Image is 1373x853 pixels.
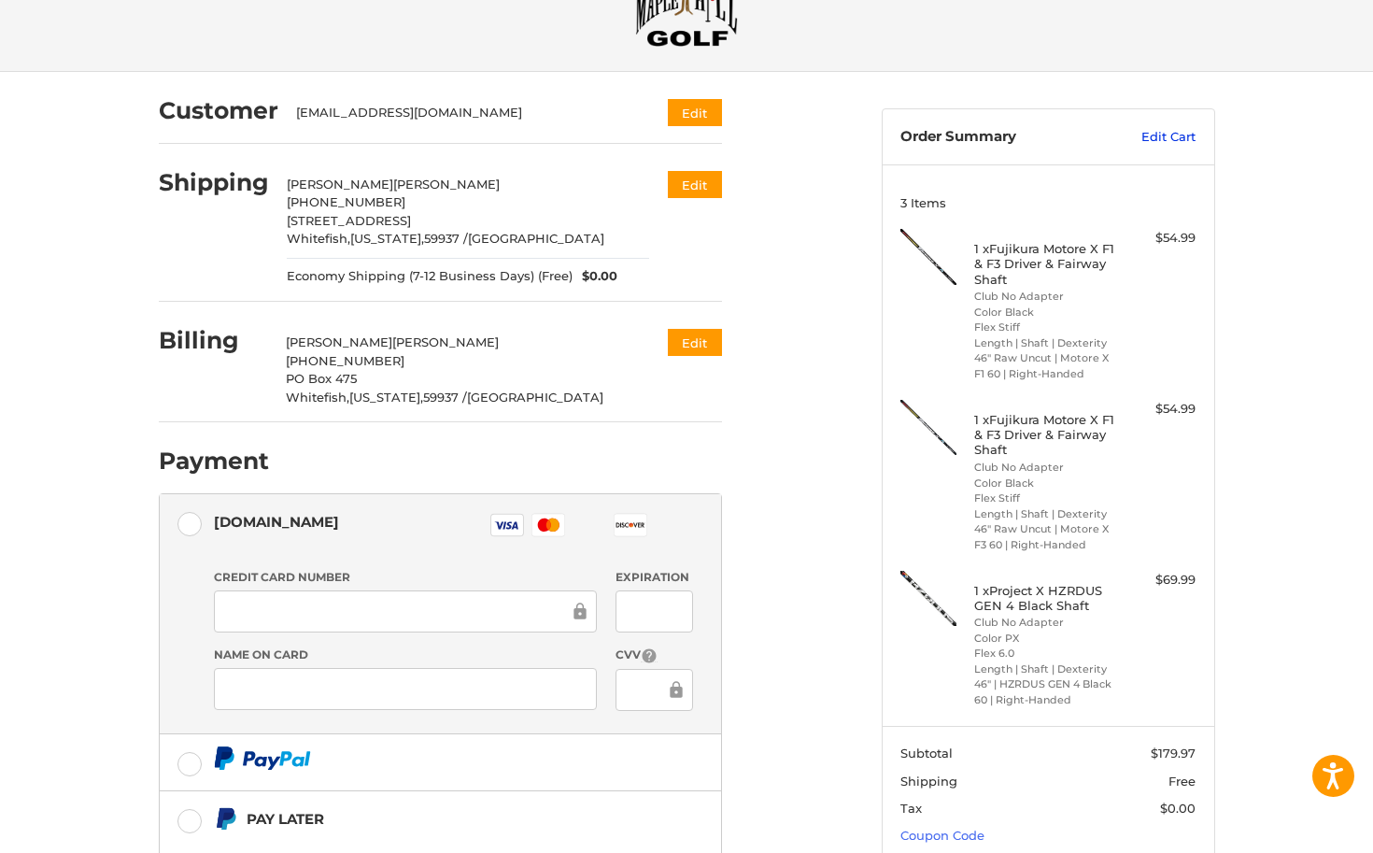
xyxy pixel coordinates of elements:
[900,774,957,789] span: Shipping
[974,615,1117,631] li: Club No Adapter
[974,631,1117,647] li: Color PX
[286,371,357,386] span: PO Box 475
[286,334,392,349] span: [PERSON_NAME]
[974,506,1117,553] li: Length | Shaft | Dexterity 46" Raw Uncut | Motore X F3 60 | Right-Handed
[1122,571,1196,590] div: $69.99
[350,231,424,246] span: [US_STATE],
[974,646,1117,661] li: Flex 6.0
[287,267,573,286] span: Economy Shipping (7-12 Business Days) (Free)
[974,460,1117,476] li: Club No Adapter
[668,171,722,198] button: Edit
[214,647,597,663] label: Name on Card
[349,390,423,405] span: [US_STATE],
[900,828,984,843] a: Coupon Code
[974,490,1117,506] li: Flex Stiff
[1219,803,1373,853] iframe: Google Customer Reviews
[974,320,1117,335] li: Flex Stiff
[214,746,311,770] img: PayPal icon
[974,583,1117,614] h4: 1 x Project X HZRDUS GEN 4 Black Shaft
[287,177,393,192] span: [PERSON_NAME]
[974,241,1117,287] h4: 1 x Fujikura Motore X F1 & F3 Driver & Fairway Shaft
[159,447,269,476] h2: Payment
[1101,128,1196,147] a: Edit Cart
[286,353,404,368] span: [PHONE_NUMBER]
[214,569,597,586] label: Credit Card Number
[616,647,693,664] label: CVV
[287,231,350,246] span: Whitefish,
[159,168,269,197] h2: Shipping
[900,746,953,761] span: Subtotal
[1151,746,1196,761] span: $179.97
[668,329,722,356] button: Edit
[424,231,468,246] span: 59937 /
[1122,229,1196,248] div: $54.99
[974,412,1117,458] h4: 1 x Fujikura Motore X F1 & F3 Driver & Fairway Shaft
[159,96,278,125] h2: Customer
[159,326,268,355] h2: Billing
[1160,801,1196,816] span: $0.00
[1122,400,1196,419] div: $54.99
[573,267,617,286] span: $0.00
[287,194,405,209] span: [PHONE_NUMBER]
[392,334,499,349] span: [PERSON_NAME]
[974,289,1117,305] li: Club No Adapter
[974,476,1117,491] li: Color Black
[247,803,604,834] div: Pay Later
[616,569,693,586] label: Expiration
[668,99,722,126] button: Edit
[900,801,922,816] span: Tax
[1168,774,1196,789] span: Free
[393,177,500,192] span: [PERSON_NAME]
[287,213,411,228] span: [STREET_ADDRESS]
[900,128,1101,147] h3: Order Summary
[900,195,1196,210] h3: 3 Items
[296,104,631,122] div: [EMAIL_ADDRESS][DOMAIN_NAME]
[286,390,349,405] span: Whitefish,
[974,305,1117,320] li: Color Black
[214,807,237,831] img: Pay Later icon
[468,231,604,246] span: [GEOGRAPHIC_DATA]
[214,506,339,537] div: [DOMAIN_NAME]
[467,390,603,405] span: [GEOGRAPHIC_DATA]
[974,661,1117,708] li: Length | Shaft | Dexterity 46" | HZRDUS GEN 4 Black 60 | Right-Handed
[974,335,1117,382] li: Length | Shaft | Dexterity 46" Raw Uncut | Motore X F1 60 | Right-Handed
[423,390,467,405] span: 59937 /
